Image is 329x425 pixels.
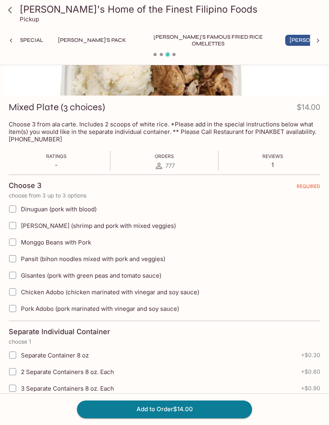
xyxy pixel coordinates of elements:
[21,305,179,312] span: Pork Adobo (pork marinated with vinegar and soy sauce)
[301,352,320,358] span: + $0.30
[137,35,279,46] button: [PERSON_NAME]'s Famous Fried Rice Omelettes
[9,338,320,345] p: choose 1
[262,161,283,169] p: 1
[262,153,283,159] span: Reviews
[9,192,320,199] p: choose from 3 up to 3 options
[21,368,114,376] span: 2 Separate Containers 8 oz. Each
[77,401,252,418] button: Add to Order$14.00
[301,385,320,391] span: + $0.90
[46,161,67,169] p: -
[297,183,320,192] span: REQUIRED
[9,101,105,113] h3: Mixed Plate (3 choices)
[20,3,323,15] h3: [PERSON_NAME]'s Home of the Finest Filipino Foods
[21,288,199,296] span: Chicken Adobo (chicken marinated with vinegar and soy sauce)
[9,327,110,336] h4: Separate Individual Container
[20,15,39,23] p: Pickup
[54,35,131,46] button: [PERSON_NAME]'s Pack
[21,352,89,359] span: Separate Container 8 oz
[9,120,320,143] p: Choose 3 from ala carte. Includes 2 scoops of white rice. *Please add in the special instructions...
[21,385,114,392] span: 3 Separate Containers 8 oz. Each
[9,181,41,190] h4: Choose 3
[21,222,176,229] span: [PERSON_NAME] (shrimp and pork with mixed veggies)
[301,369,320,375] span: + $0.60
[46,153,67,159] span: Ratings
[21,239,91,246] span: Monggo Beans with Pork
[21,255,165,263] span: Pansit (bihon noodles mixed with pork and veggies)
[21,205,97,213] span: Dinuguan (pork with blood)
[297,101,320,117] h4: $14.00
[155,153,174,159] span: Orders
[165,162,175,169] span: 777
[21,272,161,279] span: Gisantes (pork with green peas and tomato sauce)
